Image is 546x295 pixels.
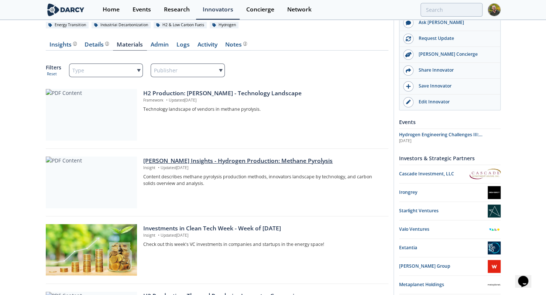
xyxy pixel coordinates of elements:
[194,42,222,51] a: Activity
[143,97,383,103] p: Framework Updated [DATE]
[81,42,113,51] a: Details
[85,42,109,48] div: Details
[69,64,143,77] div: Type
[399,260,501,273] a: [PERSON_NAME] Group Wieland Group
[143,165,383,171] p: Insight Updated [DATE]
[157,233,161,238] span: •
[105,42,109,46] img: information.svg
[243,42,247,46] img: information.svg
[399,226,488,233] div: Valo Ventures
[92,22,151,28] div: Industrial Decarbonization
[399,205,501,217] a: Starlight Ventures Starlight Ventures
[46,157,388,208] a: PDF Content [PERSON_NAME] Insights - Hydrogen Production: Methane Pyrolysis Insight •Updated[DATE...
[399,278,501,291] a: Metaplanet Holdings Metaplanet Holdings
[399,95,500,110] a: Edit Innovator
[46,224,388,276] a: Investments in Clean Tech Week - Week of 2024/12/16 preview Investments in Clean Tech Week - Week...
[46,3,86,16] img: logo-wide.svg
[399,152,501,165] div: Investors & Strategic Partners
[173,42,194,51] a: Logs
[46,64,61,71] p: Filters
[225,42,247,48] div: Notes
[399,189,488,196] div: Irongrey
[154,65,178,76] span: Publisher
[399,263,488,270] div: [PERSON_NAME] Group
[515,265,539,288] iframe: chat widget
[399,138,501,144] div: [DATE]
[143,233,383,239] p: Insight Updated [DATE]
[147,42,173,51] a: Admin
[49,42,77,48] div: Insights
[143,89,383,98] div: H2 Production: [PERSON_NAME] - Technology Landscape
[399,116,501,128] div: Events
[399,186,501,199] a: Irongrey Irongrey
[143,106,383,113] p: Technology landscape of vendors in methane pyrolysis.
[133,7,151,13] div: Events
[47,71,57,77] button: Reset
[399,241,501,254] a: Extantia Extantia
[413,19,496,26] div: Ask [PERSON_NAME]
[164,7,190,13] div: Research
[143,174,383,187] p: Content describes methane pyrolysis production methods, innovators landscape by technology, and c...
[488,223,501,236] img: Valo Ventures
[488,186,501,199] img: Irongrey
[143,224,383,233] div: Investments in Clean Tech Week - Week of [DATE]
[210,22,239,28] div: Hydrogen
[46,89,388,141] a: PDF Content H2 Production: [PERSON_NAME] - Technology Landscape Framework •Updated[DATE] Technolo...
[488,278,501,291] img: Metaplanet Holdings
[399,168,501,181] a: Cascade Investment, LLC Cascade Investment, LLC
[143,241,383,248] p: Check out this week's VC investments in companies and startups in the energy space!
[73,42,77,46] img: information.svg
[413,35,496,42] div: Request Update
[103,7,120,13] div: Home
[399,79,500,95] button: Save Innovator
[157,165,161,170] span: •
[203,7,233,13] div: Innovators
[413,99,496,105] div: Edit Innovator
[151,64,225,77] div: Publisher
[470,169,501,179] img: Cascade Investment, LLC
[488,241,501,254] img: Extantia
[488,3,501,16] img: Profile
[488,205,501,217] img: Starlight Ventures
[246,7,274,13] div: Concierge
[399,131,501,144] a: Hydrogen Engineering Challenges III: Distributed Production by Pyrolysis [DATE]
[165,97,169,103] span: •
[420,3,483,17] input: Advanced Search
[46,42,81,51] a: Insights
[72,65,84,76] span: Type
[399,281,488,288] div: Metaplanet Holdings
[488,260,501,273] img: Wieland Group
[413,67,496,73] div: Share Innovator
[399,223,501,236] a: Valo Ventures Valo Ventures
[399,131,483,144] span: Hydrogen Engineering Challenges III: Distributed Production by Pyrolysis
[143,157,383,165] div: [PERSON_NAME] Insights - Hydrogen Production: Methane Pyrolysis
[113,42,147,51] a: Materials
[413,51,496,58] div: [PERSON_NAME] Concierge
[399,244,488,251] div: Extantia
[222,42,251,51] a: Notes
[46,22,89,28] div: Energy Transition
[287,7,312,13] div: Network
[399,207,488,214] div: Starlight Ventures
[154,22,207,28] div: H2 & Low Carbon Fuels
[399,171,470,177] div: Cascade Investment, LLC
[413,83,496,89] div: Save Innovator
